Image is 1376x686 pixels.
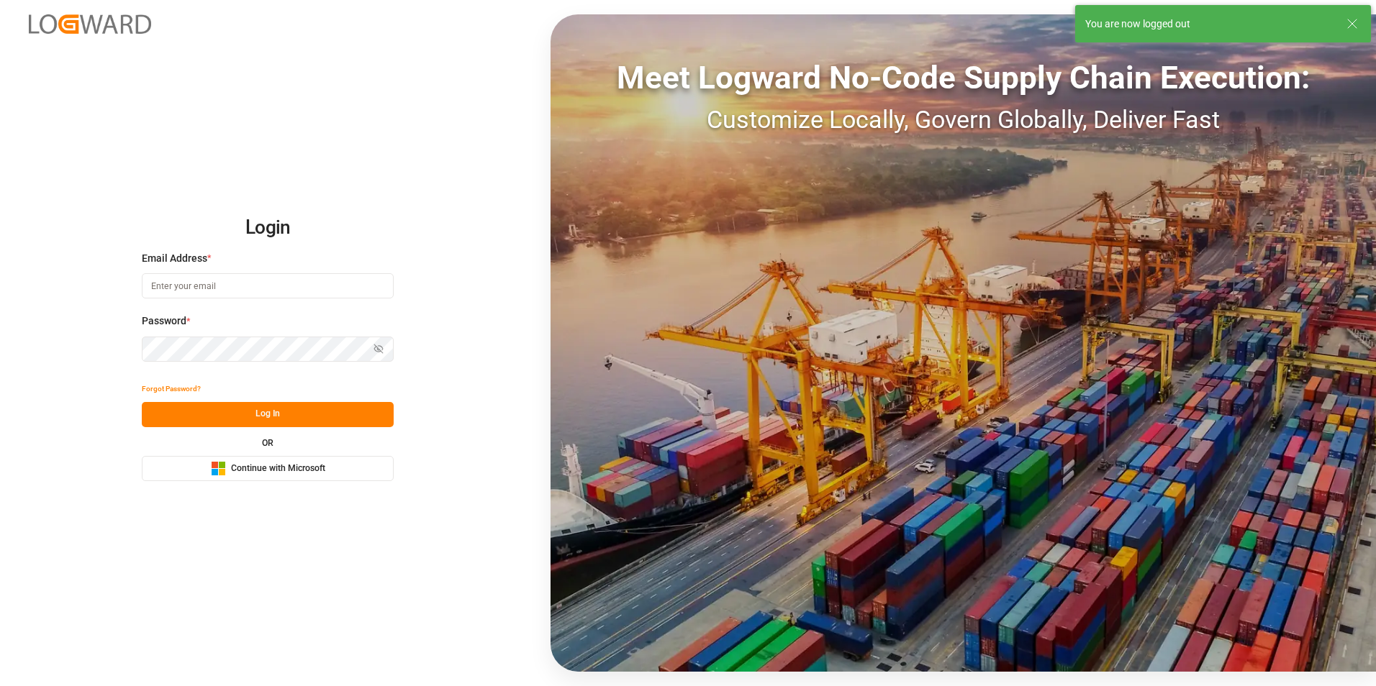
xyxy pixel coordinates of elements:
button: Log In [142,402,394,427]
input: Enter your email [142,273,394,298]
div: Customize Locally, Govern Globally, Deliver Fast [551,101,1376,138]
span: Continue with Microsoft [231,462,325,475]
small: OR [262,439,273,447]
button: Forgot Password? [142,377,201,402]
span: Email Address [142,251,207,266]
div: Meet Logward No-Code Supply Chain Execution: [551,54,1376,101]
img: Logward_new_orange.png [29,14,151,34]
div: You are now logged out [1085,17,1333,32]
span: Password [142,314,186,329]
button: Continue with Microsoft [142,456,394,481]
h2: Login [142,205,394,251]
